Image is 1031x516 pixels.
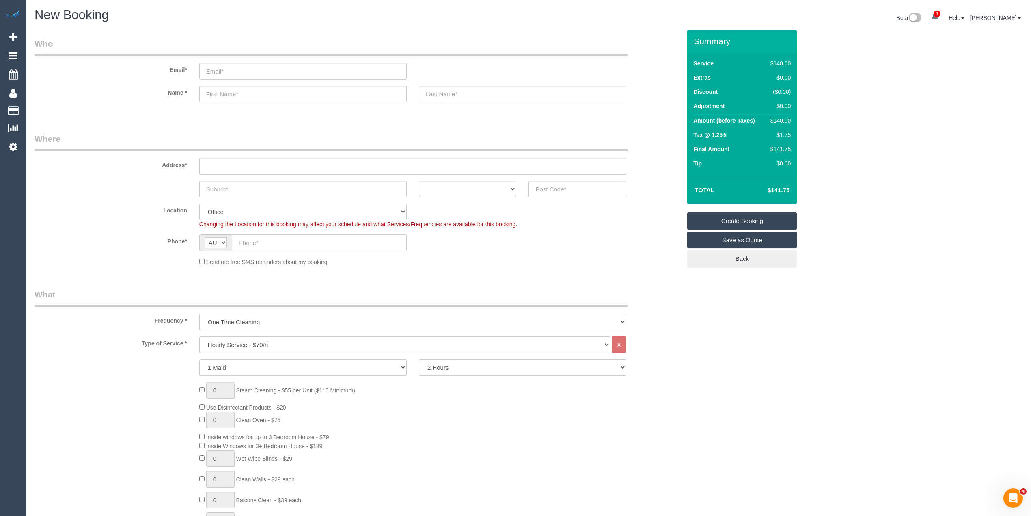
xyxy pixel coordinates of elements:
span: Inside Windows for 3+ Bedroom House - $139 [206,443,323,449]
span: Clean Oven - $75 [236,417,281,423]
a: [PERSON_NAME] [970,15,1021,21]
input: Suburb* [199,181,407,197]
label: Phone* [28,234,193,245]
label: Address* [28,158,193,169]
label: Service [693,59,714,67]
label: Discount [693,88,718,96]
h3: Summary [694,37,793,46]
span: Steam Cleaning - $55 per Unit ($110 Minimum) [236,387,355,394]
span: Send me free SMS reminders about my booking [206,259,328,265]
input: Email* [199,63,407,80]
input: Last Name* [419,86,626,102]
span: 4 [1020,488,1027,495]
iframe: Intercom live chat [1003,488,1023,508]
label: Frequency * [28,314,193,325]
label: Location [28,204,193,215]
span: Changing the Location for this booking may affect your schedule and what Services/Frequencies are... [199,221,517,228]
label: Tip [693,159,702,167]
label: Name * [28,86,193,97]
legend: Where [35,133,628,151]
div: ($0.00) [767,88,791,96]
span: Balcony Clean - $39 each [236,497,301,503]
legend: What [35,288,628,307]
span: New Booking [35,8,109,22]
div: $0.00 [767,159,791,167]
div: $1.75 [767,131,791,139]
div: $0.00 [767,102,791,110]
img: Automaid Logo [5,8,21,20]
h4: $141.75 [743,187,789,194]
label: Tax @ 1.25% [693,131,727,139]
span: Inside windows for up to 3 Bedroom House - $79 [206,434,329,440]
a: Save as Quote [687,232,797,249]
input: Phone* [232,234,407,251]
strong: Total [695,186,714,193]
input: First Name* [199,86,407,102]
label: Type of Service * [28,336,193,347]
a: Create Booking [687,212,797,230]
a: 1 [927,8,943,26]
label: Adjustment [693,102,725,110]
label: Amount (before Taxes) [693,117,755,125]
span: Clean Walls - $29 each [236,476,295,483]
label: Email* [28,63,193,74]
span: Wet Wipe Blinds - $29 [236,455,292,462]
div: $140.00 [767,117,791,125]
div: $140.00 [767,59,791,67]
legend: Who [35,38,628,56]
label: Final Amount [693,145,729,153]
img: New interface [908,13,921,24]
a: Back [687,250,797,267]
div: $0.00 [767,74,791,82]
div: $141.75 [767,145,791,153]
a: Help [949,15,964,21]
input: Post Code* [528,181,626,197]
span: Use Disinfectant Products - $20 [206,404,286,411]
a: Beta [897,15,922,21]
span: 1 [934,11,940,17]
label: Extras [693,74,711,82]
